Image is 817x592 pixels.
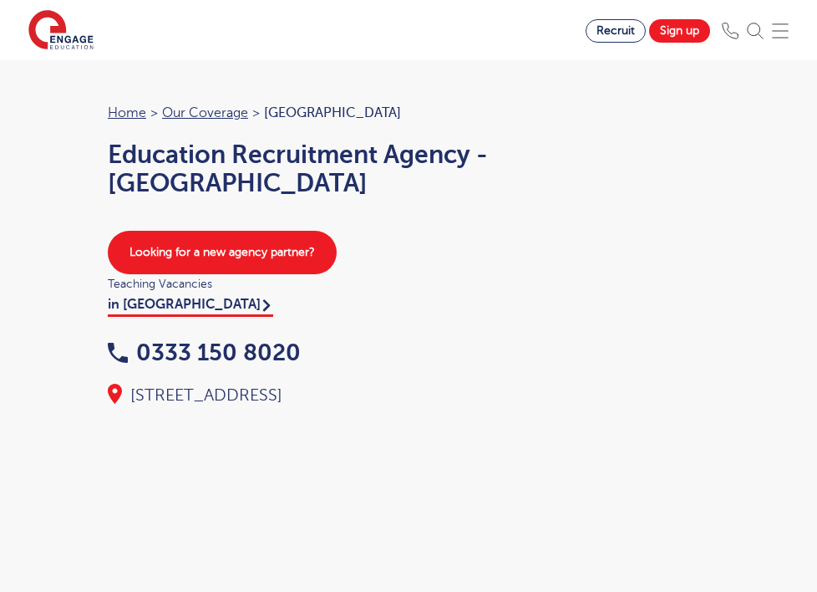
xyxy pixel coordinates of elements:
[150,105,158,120] span: >
[264,105,401,120] span: [GEOGRAPHIC_DATA]
[772,23,789,39] img: Mobile Menu
[747,23,764,39] img: Search
[649,19,710,43] a: Sign up
[722,23,738,39] img: Phone
[162,105,248,120] a: Our coverage
[586,19,646,43] a: Recruit
[108,231,337,274] a: Looking for a new agency partner?
[108,140,709,197] h1: Education Recruitment Agency - [GEOGRAPHIC_DATA]
[108,102,709,124] nav: breadcrumb
[108,297,273,317] a: in [GEOGRAPHIC_DATA]
[108,274,709,293] span: Teaching Vacancies
[596,24,635,37] span: Recruit
[108,384,709,407] div: [STREET_ADDRESS]
[28,10,94,52] img: Engage Education
[252,105,260,120] span: >
[108,339,301,365] a: 0333 150 8020
[108,105,146,120] a: Home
